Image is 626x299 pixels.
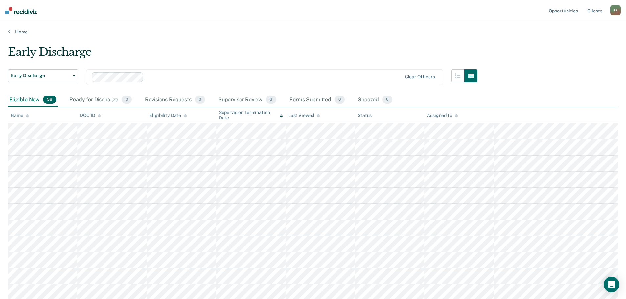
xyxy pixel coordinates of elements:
div: Supervisor Review3 [217,93,278,107]
a: Home [8,29,618,35]
span: 3 [266,96,276,104]
div: Name [11,113,29,118]
div: Eligible Now58 [8,93,58,107]
div: Early Discharge [8,45,477,64]
span: 0 [122,96,132,104]
img: Recidiviz [5,7,37,14]
span: 0 [382,96,392,104]
div: Forms Submitted0 [288,93,346,107]
div: Supervision Termination Date [219,110,283,121]
div: Open Intercom Messenger [604,277,619,292]
button: RS [610,5,621,15]
div: Assigned to [427,113,458,118]
div: Last Viewed [288,113,320,118]
div: DOC ID [80,113,101,118]
div: Clear officers [405,74,435,80]
div: Eligibility Date [149,113,187,118]
div: R S [610,5,621,15]
button: Early Discharge [8,69,78,82]
div: Ready for Discharge0 [68,93,133,107]
div: Snoozed0 [357,93,394,107]
span: Early Discharge [11,73,70,78]
span: 58 [43,96,56,104]
span: 0 [335,96,345,104]
div: Revisions Requests0 [144,93,206,107]
div: Status [358,113,372,118]
span: 0 [195,96,205,104]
